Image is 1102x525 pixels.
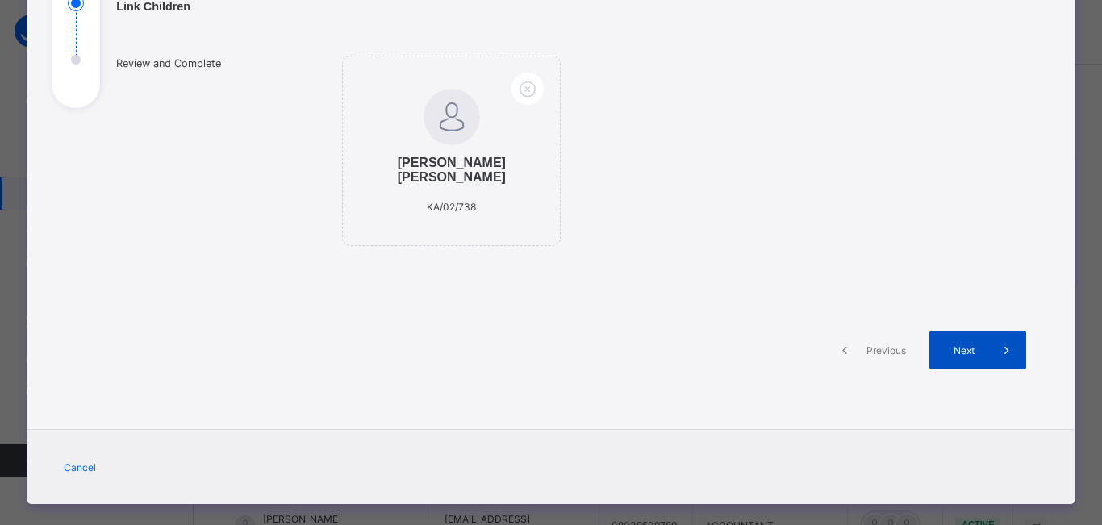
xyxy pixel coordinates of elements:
[64,461,96,473] span: Cancel
[424,89,480,145] img: default.svg
[941,344,987,356] span: Next
[864,344,908,356] span: Previous
[427,201,476,213] span: KA/02/738
[375,156,528,185] span: [PERSON_NAME] [PERSON_NAME]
